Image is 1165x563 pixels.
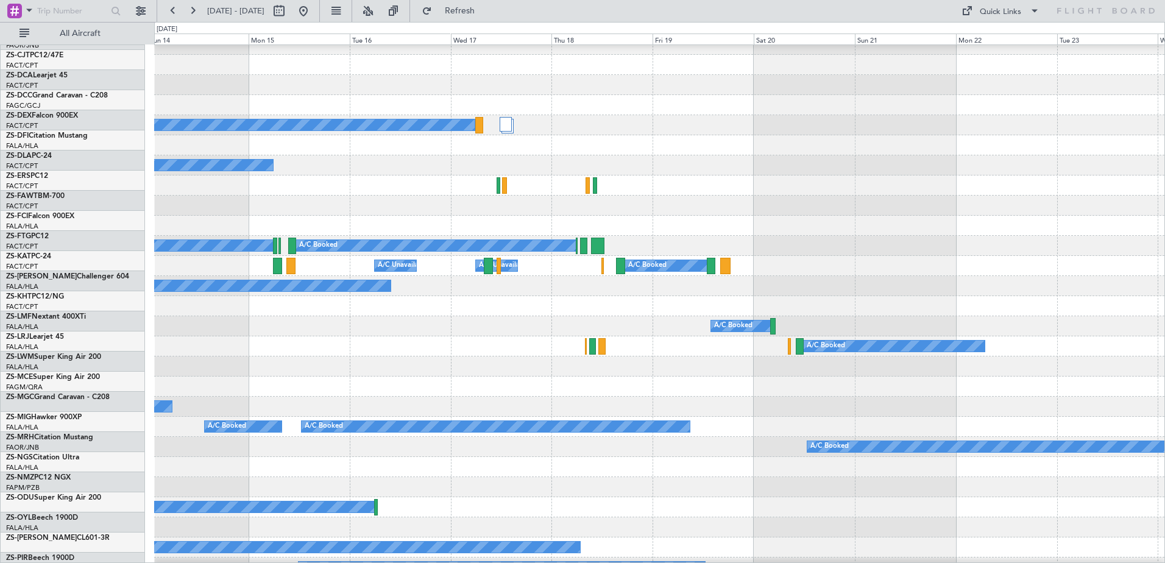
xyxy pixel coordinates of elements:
a: FALA/HLA [6,363,38,372]
div: Fri 19 [653,34,754,44]
span: ZS-NMZ [6,474,34,481]
a: ZS-LWMSuper King Air 200 [6,353,101,361]
a: FALA/HLA [6,423,38,432]
a: ZS-DCCGrand Caravan - C208 [6,92,108,99]
button: Refresh [416,1,489,21]
span: [DATE] - [DATE] [207,5,264,16]
div: A/C Booked [305,417,343,436]
span: ZS-ERS [6,172,30,180]
a: FACT/CPT [6,242,38,251]
a: FAGC/GCJ [6,101,40,110]
a: FAOR/JNB [6,443,39,452]
a: FAGM/QRA [6,383,43,392]
span: ZS-FTG [6,233,31,240]
span: All Aircraft [32,29,129,38]
button: All Aircraft [13,24,132,43]
a: ZS-MCESuper King Air 200 [6,374,100,381]
div: Mon 15 [249,34,350,44]
span: ZS-KHT [6,293,32,300]
span: ZS-NGS [6,454,33,461]
a: ZS-KHTPC12/NG [6,293,64,300]
div: Tue 23 [1057,34,1158,44]
div: [DATE] [157,24,177,35]
a: ZS-[PERSON_NAME]Challenger 604 [6,273,129,280]
a: FALA/HLA [6,342,38,352]
div: A/C Unavailable [479,257,529,275]
a: FAOR/JNB [6,41,39,50]
a: FACT/CPT [6,202,38,211]
a: FACT/CPT [6,182,38,191]
a: ZS-NMZPC12 NGX [6,474,71,481]
div: A/C Booked [628,257,667,275]
div: A/C Booked [807,337,845,355]
span: ZS-DEX [6,112,32,119]
a: FALA/HLA [6,322,38,331]
a: ZS-MIGHawker 900XP [6,414,82,421]
a: FALA/HLA [6,222,38,231]
div: Sun 21 [855,34,956,44]
a: FACT/CPT [6,81,38,90]
span: ZS-DCC [6,92,32,99]
a: FACT/CPT [6,161,38,171]
span: ZS-ODU [6,494,34,501]
a: ZS-LMFNextant 400XTi [6,313,86,320]
span: ZS-MRH [6,434,34,441]
a: ZS-DCALearjet 45 [6,72,68,79]
a: ZS-[PERSON_NAME]CL601-3R [6,534,110,542]
a: FALA/HLA [6,463,38,472]
span: ZS-LRJ [6,333,29,341]
a: ZS-KATPC-24 [6,253,51,260]
a: FAPM/PZB [6,483,40,492]
a: ZS-DEXFalcon 900EX [6,112,78,119]
div: Quick Links [980,6,1021,18]
a: ZS-OYLBeech 1900D [6,514,78,522]
div: A/C Booked [208,417,246,436]
a: FACT/CPT [6,121,38,130]
span: ZS-DLA [6,152,32,160]
span: ZS-LWM [6,353,34,361]
a: FALA/HLA [6,141,38,150]
span: ZS-[PERSON_NAME] [6,534,77,542]
a: ZS-NGSCitation Ultra [6,454,79,461]
button: Quick Links [955,1,1046,21]
a: ZS-MRHCitation Mustang [6,434,93,441]
div: Sat 20 [754,34,855,44]
a: ZS-FTGPC12 [6,233,49,240]
div: A/C Booked [810,437,849,456]
span: ZS-PIR [6,554,28,562]
div: A/C Booked [714,317,752,335]
span: ZS-OYL [6,514,32,522]
span: ZS-DCA [6,72,33,79]
a: ZS-DFICitation Mustang [6,132,88,140]
span: ZS-DFI [6,132,29,140]
span: ZS-LMF [6,313,32,320]
a: ZS-ERSPC12 [6,172,48,180]
a: ZS-MGCGrand Caravan - C208 [6,394,110,401]
div: Tue 16 [350,34,451,44]
div: Mon 22 [956,34,1057,44]
span: ZS-MGC [6,394,34,401]
a: FACT/CPT [6,302,38,311]
a: FACT/CPT [6,61,38,70]
span: ZS-CJT [6,52,30,59]
div: Thu 18 [551,34,653,44]
span: ZS-FAW [6,193,34,200]
span: ZS-[PERSON_NAME] [6,273,77,280]
span: Refresh [434,7,486,15]
a: ZS-FAWTBM-700 [6,193,65,200]
a: ZS-ODUSuper King Air 200 [6,494,101,501]
div: Wed 17 [451,34,552,44]
div: Sun 14 [147,34,249,44]
a: ZS-LRJLearjet 45 [6,333,64,341]
div: A/C Booked [299,236,338,255]
span: ZS-MCE [6,374,33,381]
div: A/C Unavailable [378,257,428,275]
span: ZS-FCI [6,213,28,220]
a: FACT/CPT [6,262,38,271]
a: ZS-CJTPC12/47E [6,52,63,59]
a: FALA/HLA [6,282,38,291]
a: ZS-PIRBeech 1900D [6,554,74,562]
a: FALA/HLA [6,523,38,533]
input: Trip Number [37,2,107,20]
span: ZS-MIG [6,414,31,421]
